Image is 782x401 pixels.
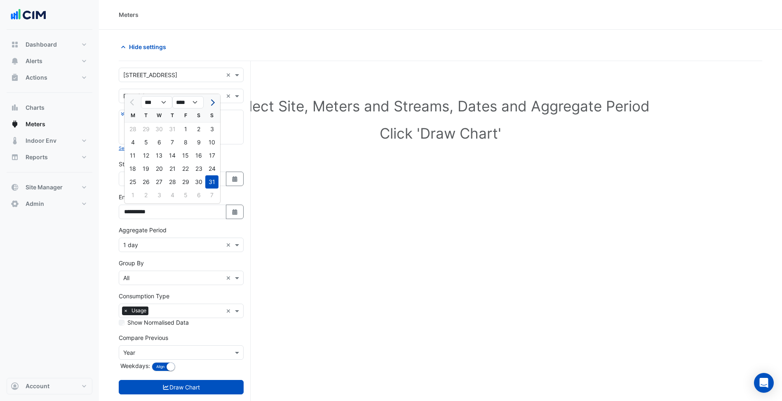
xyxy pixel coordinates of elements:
[192,109,205,122] div: S
[205,123,218,136] div: Sunday, August 3, 2025
[126,149,139,162] div: Monday, August 11, 2025
[166,136,179,149] div: 7
[119,10,139,19] div: Meters
[179,162,192,175] div: Friday, August 22, 2025
[119,292,169,300] label: Consumption Type
[126,136,139,149] div: Monday, August 4, 2025
[119,146,156,151] small: Select Reportable
[119,380,244,394] button: Draw Chart
[139,149,153,162] div: 12
[179,175,192,189] div: 29
[11,153,19,161] app-icon: Reports
[7,69,92,86] button: Actions
[754,373,774,393] div: Open Intercom Messenger
[179,189,192,202] div: 5
[231,175,239,182] fa-icon: Select Date
[166,162,179,175] div: 21
[26,153,48,161] span: Reports
[26,120,45,128] span: Meters
[119,333,168,342] label: Compare Previous
[11,183,19,191] app-icon: Site Manager
[205,175,218,189] div: 31
[129,307,148,315] span: Usage
[141,96,172,109] select: Select month
[192,162,205,175] div: Saturday, August 23, 2025
[139,189,153,202] div: Tuesday, September 2, 2025
[207,96,217,109] button: Next month
[139,189,153,202] div: 2
[127,318,189,327] label: Show Normalised Data
[7,132,92,149] button: Indoor Env
[26,137,56,145] span: Indoor Env
[205,189,218,202] div: 7
[153,162,166,175] div: Wednesday, August 20, 2025
[7,36,92,53] button: Dashboard
[11,57,19,65] app-icon: Alerts
[119,40,171,54] button: Hide settings
[119,226,167,234] label: Aggregate Period
[192,149,205,162] div: Saturday, August 16, 2025
[139,136,153,149] div: 5
[11,137,19,145] app-icon: Indoor Env
[26,183,63,191] span: Site Manager
[226,307,233,315] span: Clear
[139,175,153,189] div: 26
[7,116,92,132] button: Meters
[153,136,166,149] div: 6
[226,92,233,100] span: Clear
[192,162,205,175] div: 23
[11,73,19,82] app-icon: Actions
[7,53,92,69] button: Alerts
[119,193,143,201] label: End Date
[132,125,749,142] h1: Click 'Draw Chart'
[192,123,205,136] div: Saturday, August 2, 2025
[7,99,92,116] button: Charts
[226,71,233,79] span: Clear
[122,307,129,315] span: ×
[205,136,218,149] div: 10
[179,149,192,162] div: Friday, August 15, 2025
[153,175,166,189] div: 27
[226,274,233,282] span: Clear
[179,189,192,202] div: Friday, September 5, 2025
[119,160,146,168] label: Start Date
[139,175,153,189] div: Tuesday, August 26, 2025
[166,189,179,202] div: 4
[153,136,166,149] div: Wednesday, August 6, 2025
[121,110,147,118] button: Expand All
[179,123,192,136] div: 1
[139,162,153,175] div: 19
[166,136,179,149] div: Thursday, August 7, 2025
[7,378,92,394] button: Account
[126,175,139,189] div: 25
[153,175,166,189] div: Wednesday, August 27, 2025
[126,175,139,189] div: Monday, August 25, 2025
[7,149,92,165] button: Reports
[205,136,218,149] div: Sunday, August 10, 2025
[205,162,218,175] div: 24
[119,144,156,152] button: Select Reportable
[7,196,92,212] button: Admin
[26,200,44,208] span: Admin
[192,136,205,149] div: 9
[179,136,192,149] div: Friday, August 8, 2025
[153,109,166,122] div: W
[132,97,749,115] h1: Select Site, Meters and Streams, Dates and Aggregate Period
[11,40,19,49] app-icon: Dashboard
[179,175,192,189] div: Friday, August 29, 2025
[153,189,166,202] div: Wednesday, September 3, 2025
[166,162,179,175] div: Thursday, August 21, 2025
[166,149,179,162] div: 14
[166,189,179,202] div: Thursday, September 4, 2025
[139,149,153,162] div: Tuesday, August 12, 2025
[129,42,166,51] span: Hide settings
[172,96,204,109] select: Select year
[205,149,218,162] div: Sunday, August 17, 2025
[153,162,166,175] div: 20
[166,175,179,189] div: Thursday, August 28, 2025
[11,104,19,112] app-icon: Charts
[166,175,179,189] div: 28
[192,136,205,149] div: Saturday, August 9, 2025
[26,40,57,49] span: Dashboard
[153,149,166,162] div: 13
